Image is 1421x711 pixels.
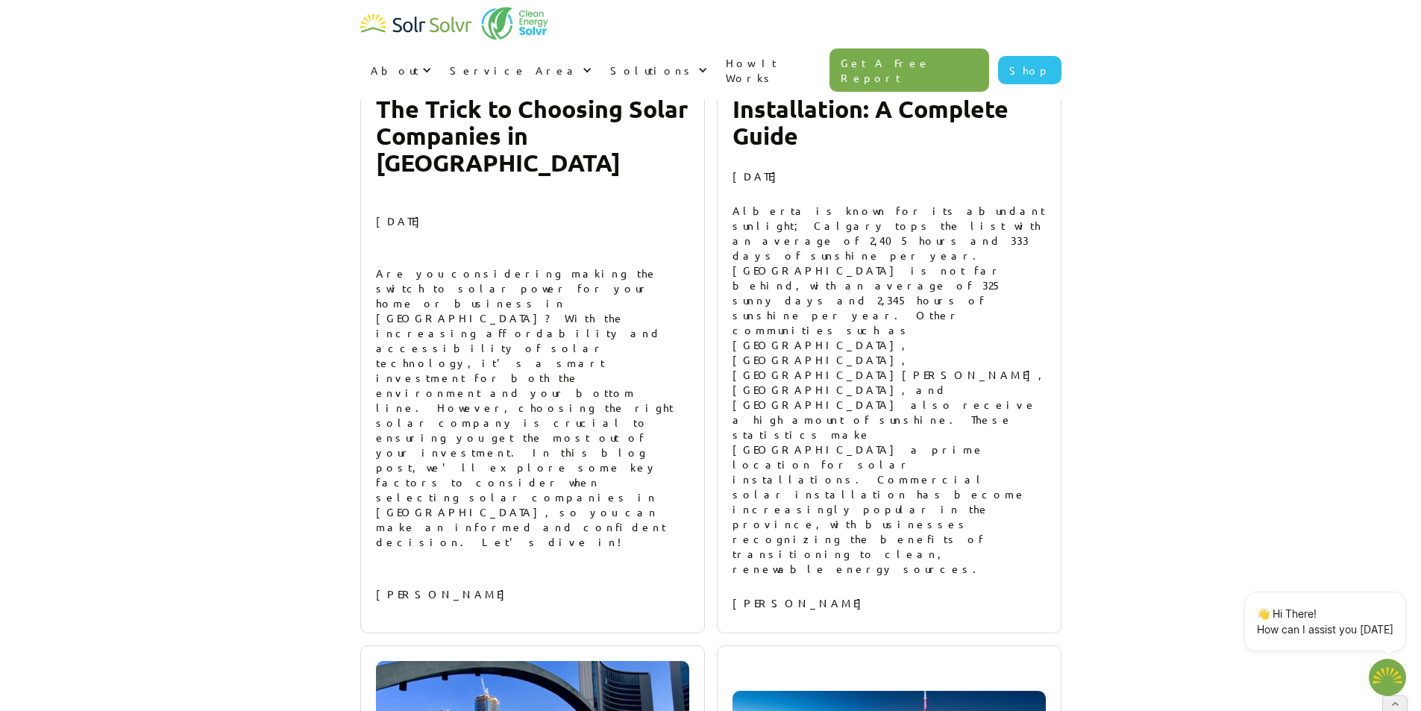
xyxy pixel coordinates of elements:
p: [PERSON_NAME] [376,586,689,601]
p: Are you considering making the switch to solar power for your home or business in [GEOGRAPHIC_DAT... [376,266,689,549]
img: 1702586718.png [1369,659,1406,696]
h2: Alberta Commercial Solar Installation: A Complete Guide [733,69,1046,149]
div: Solutions [600,48,715,93]
h2: The Trick to Choosing Solar Companies in [GEOGRAPHIC_DATA] [376,95,689,176]
p: Alberta is known for its abundant sunlight; Calgary tops the list with an average of 2,405 hours ... [733,203,1046,576]
a: Get A Free Report [829,48,989,92]
p: [PERSON_NAME] [733,595,1046,610]
div: Service Area [439,48,600,93]
p: [DATE] [733,169,1046,184]
div: About [371,63,418,78]
p: [DATE] [376,213,689,228]
button: Open chatbot widget [1369,659,1406,696]
div: Service Area [450,63,579,78]
a: How It Works [715,40,830,100]
div: Solutions [610,63,694,78]
p: 👋 Hi There! How can I assist you [DATE] [1257,606,1393,637]
a: Shop [998,56,1061,84]
div: About [360,48,439,93]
